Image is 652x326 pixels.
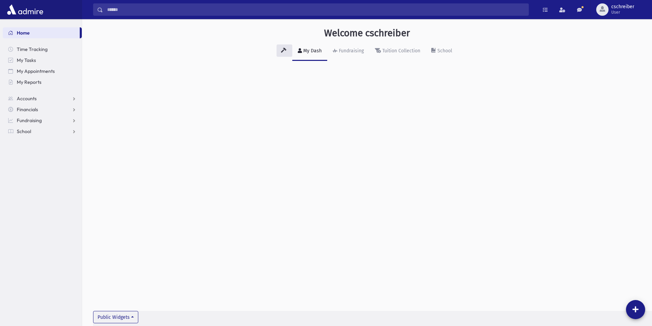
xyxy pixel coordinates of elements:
a: My Dash [292,42,327,61]
a: Financials [3,104,82,115]
span: My Reports [17,79,41,85]
a: Accounts [3,93,82,104]
input: Search [103,3,528,16]
span: cschreiber [611,4,634,10]
a: Time Tracking [3,44,82,55]
div: Tuition Collection [381,48,420,54]
span: Home [17,30,30,36]
span: Financials [17,106,38,113]
span: Fundraising [17,117,42,123]
button: Public Widgets [93,311,138,323]
a: My Tasks [3,55,82,66]
a: School [426,42,458,61]
span: User [611,10,634,15]
img: AdmirePro [5,3,45,16]
a: Tuition Collection [369,42,426,61]
span: My Tasks [17,57,36,63]
a: My Reports [3,77,82,88]
span: Time Tracking [17,46,48,52]
a: School [3,126,82,137]
span: My Appointments [17,68,55,74]
div: Fundraising [337,48,364,54]
a: Fundraising [3,115,82,126]
a: Fundraising [327,42,369,61]
a: My Appointments [3,66,82,77]
a: Home [3,27,80,38]
span: School [17,128,31,134]
div: School [436,48,452,54]
span: Accounts [17,95,37,102]
div: My Dash [302,48,322,54]
h3: Welcome cschreiber [324,27,410,39]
